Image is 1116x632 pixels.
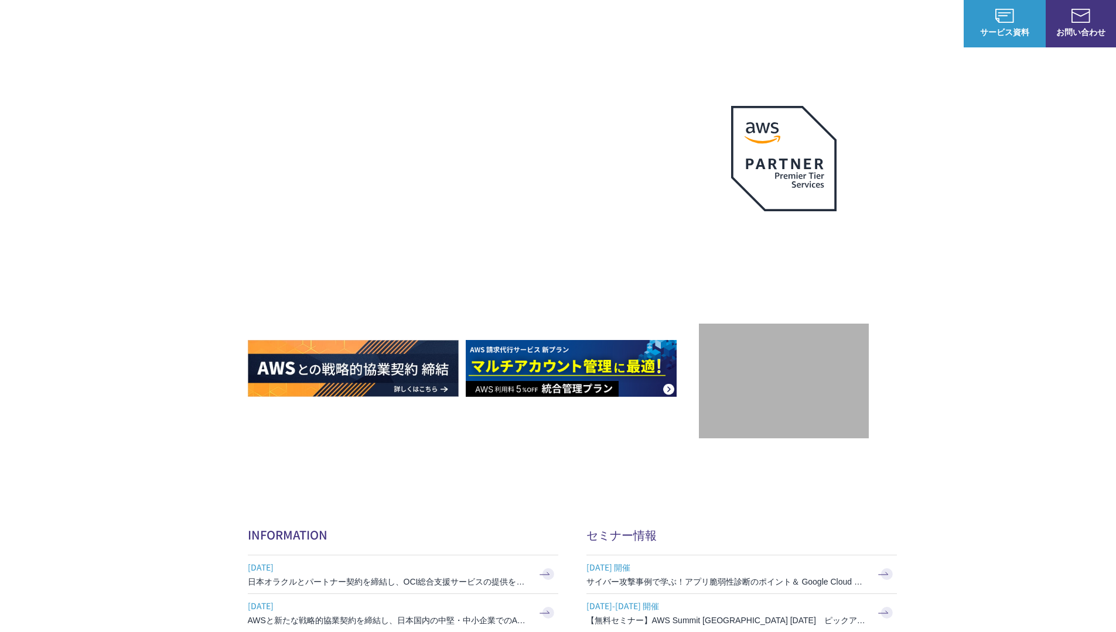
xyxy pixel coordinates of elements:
[248,526,558,543] h2: INFORMATION
[248,193,699,305] h1: AWS ジャーニーの 成功を実現
[248,129,699,181] p: AWSの導入からコスト削減、 構成・運用の最適化からデータ活用まで 規模や業種業態を問わない マネージドサービスで
[586,558,868,576] span: [DATE] 開催
[248,614,529,626] h3: AWSと新たな戦略的協業契約を締結し、日本国内の中堅・中小企業でのAWS活用を加速
[770,225,797,242] em: AWS
[610,18,654,30] p: サービス
[135,11,220,36] span: NHN テコラス AWS総合支援サービス
[586,594,897,632] a: [DATE]-[DATE] 開催 【無料セミナー】AWS Summit [GEOGRAPHIC_DATA] [DATE] ピックアップセッション
[1071,9,1090,23] img: お問い合わせ
[586,614,868,626] h3: 【無料セミナー】AWS Summit [GEOGRAPHIC_DATA] [DATE] ピックアップセッション
[248,576,529,588] h3: 日本オラクルとパートナー契約を締結し、OCI総合支援サービスの提供を開始
[586,597,868,614] span: [DATE]-[DATE] 開催
[248,555,558,593] a: [DATE] 日本オラクルとパートナー契約を締結し、OCI総合支援サービスの提供を開始
[717,225,851,270] p: 最上位プレミアティア サービスパートナー
[678,18,772,30] p: 業種別ソリューション
[18,9,220,37] a: AWS総合支援サービス C-Chorus NHN テコラスAWS総合支援サービス
[558,18,586,30] p: 強み
[1046,26,1116,38] span: お問い合わせ
[586,576,868,588] h3: サイバー攻撃事例で学ぶ！アプリ脆弱性診断のポイント＆ Google Cloud セキュリティ対策
[248,594,558,632] a: [DATE] AWSと新たな戦略的協業契約を締結し、日本国内の中堅・中小企業でのAWS活用を加速
[248,558,529,576] span: [DATE]
[586,526,897,543] h2: セミナー情報
[722,341,845,427] img: 契約件数
[795,18,828,30] a: 導入事例
[248,597,529,614] span: [DATE]
[964,26,1046,38] span: サービス資料
[919,18,952,30] a: ログイン
[466,340,677,397] img: AWS請求代行サービス 統合管理プラン
[248,340,459,397] img: AWSとの戦略的協業契約 締結
[995,9,1014,23] img: AWS総合支援サービス C-Chorus サービス資料
[851,18,896,30] p: ナレッジ
[731,106,837,211] img: AWSプレミアティアサービスパートナー
[586,555,897,593] a: [DATE] 開催 サイバー攻撃事例で学ぶ！アプリ脆弱性診断のポイント＆ Google Cloud セキュリティ対策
